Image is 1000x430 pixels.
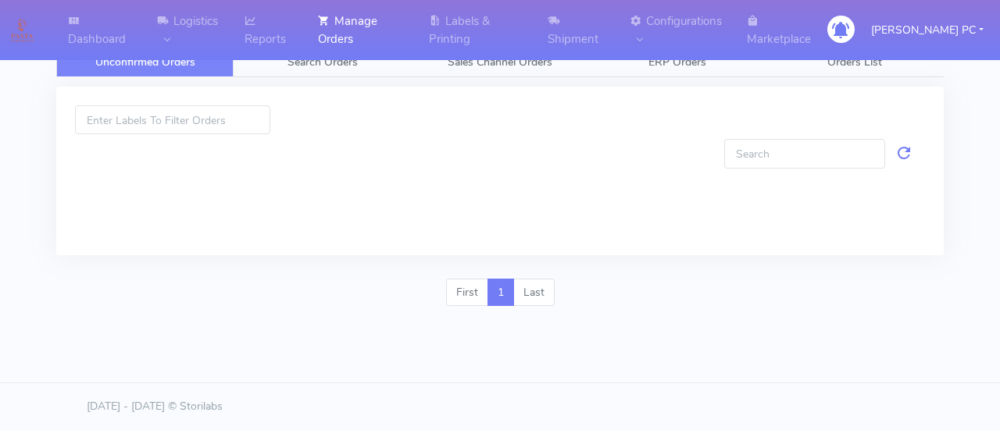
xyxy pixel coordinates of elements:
[95,55,195,69] span: Unconfirmed Orders
[75,105,270,134] input: Enter Labels To Filter Orders
[56,47,944,77] ul: Tabs
[448,55,552,69] span: Sales Channel Orders
[287,55,358,69] span: Search Orders
[487,279,514,307] a: 1
[648,55,706,69] span: ERP Orders
[827,55,882,69] span: Orders List
[724,139,885,168] input: Search
[859,14,995,46] button: [PERSON_NAME] PC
